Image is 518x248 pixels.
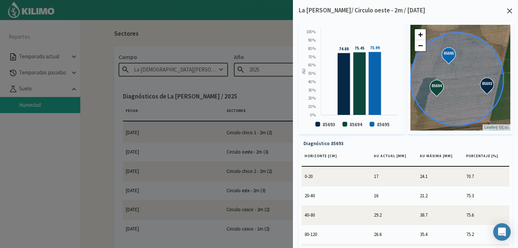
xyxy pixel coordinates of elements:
[415,40,426,51] a: Zoom out
[299,6,425,15] p: La [PERSON_NAME]/ Circulo oeste - 2m / [DATE]
[486,83,490,88] div: 85693
[371,225,417,244] td: 26.6
[349,121,362,128] text: 85694
[308,96,316,101] text: 20 %
[308,79,316,84] text: 40 %
[463,205,509,224] td: 75.6
[463,150,509,166] th: Porcentaje [%]
[371,150,417,166] th: AU actual [mm]
[377,121,390,128] text: 85695
[306,29,316,34] text: 100 %
[339,46,349,51] tspan: 74.88
[417,150,463,166] th: AU máxima [mm]
[308,71,316,76] text: 50 %
[302,225,371,244] td: 80-120
[447,53,452,57] div: 85695
[417,186,463,205] td: 21.2
[417,205,463,224] td: 38.7
[302,186,371,205] td: 20-40
[301,69,307,74] text: AU
[370,45,380,50] tspan: 75.99
[371,167,417,186] td: 17
[308,104,316,109] text: 10 %
[355,46,364,51] tspan: 75.45
[444,51,455,56] strong: 85695
[463,225,509,244] td: 75.2
[371,205,417,224] td: 29.2
[415,29,426,40] a: Zoom in
[417,225,463,244] td: 35.4
[482,81,494,86] strong: 85693
[432,83,443,89] strong: 85694
[463,167,509,186] td: 70.7
[502,125,509,129] a: Esri
[483,124,510,131] div: | ©
[304,140,509,147] p: Diagnóstico 85693
[308,38,316,43] text: 90 %
[302,167,371,186] td: 0-20
[322,121,335,128] text: 85693
[302,150,371,166] th: Horizonte [cm]
[308,54,316,59] text: 70 %
[308,88,316,93] text: 30 %
[302,205,371,224] td: 40-80
[371,186,417,205] td: 16
[308,46,316,51] text: 80 %
[308,62,316,67] text: 60 %
[493,223,511,241] div: Open Intercom Messenger
[435,85,440,90] div: 85694
[463,186,509,205] td: 75.3
[484,125,496,129] a: Leaflet
[310,112,316,117] text: 0 %
[417,167,463,186] td: 24.1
